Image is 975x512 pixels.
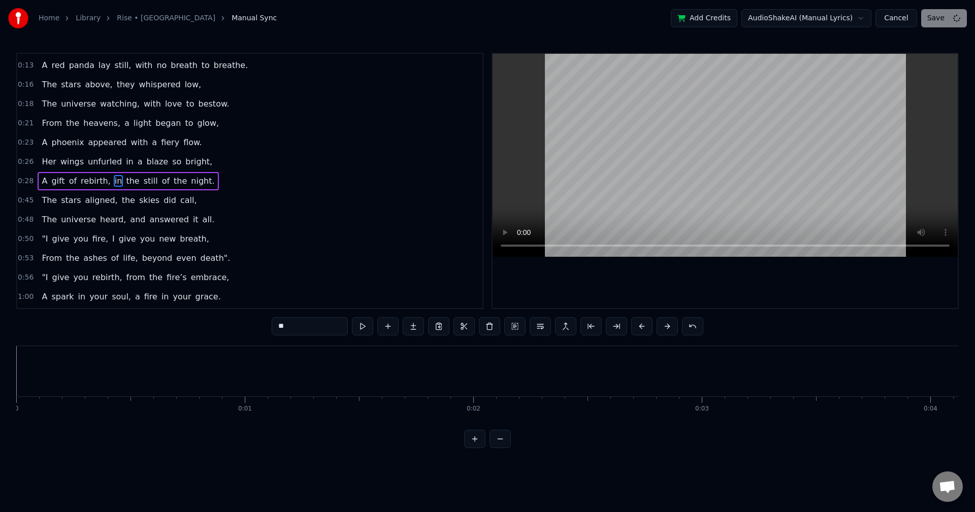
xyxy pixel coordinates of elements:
span: watching, [99,98,141,110]
span: 0:28 [18,176,34,186]
span: rebirth, [80,175,112,187]
span: in [114,175,123,187]
span: 0:48 [18,215,34,225]
img: youka [8,8,28,28]
span: Her [41,156,57,167]
span: it [192,214,200,225]
span: I [111,233,116,245]
span: breath, [179,233,210,245]
span: panda [68,59,95,71]
span: give [51,233,71,245]
span: fiery [160,136,180,148]
span: lay [97,59,112,71]
span: stars [60,194,82,206]
span: the [125,175,140,187]
span: new [158,233,177,245]
span: 0:13 [18,60,34,71]
span: you [72,233,89,245]
div: 0:04 [924,405,937,413]
span: in [77,291,87,302]
span: still [143,175,159,187]
span: above, [84,79,114,90]
span: even [175,252,197,264]
span: give [51,271,71,283]
span: began [154,117,182,129]
span: you [139,233,156,245]
span: the [121,194,136,206]
div: 0 [15,405,19,413]
span: from [125,271,146,283]
span: 0:56 [18,272,34,283]
span: the [65,252,80,264]
span: of [161,175,171,187]
span: a [123,117,131,129]
span: universe [60,214,97,225]
span: fire, [91,233,109,245]
span: The [41,79,58,90]
span: unfurled [87,156,123,167]
span: still, [113,59,132,71]
div: Open chat [932,471,963,502]
span: 0:26 [18,157,34,167]
span: heavens, [82,117,121,129]
span: The [41,98,58,110]
span: blaze [146,156,170,167]
span: red [50,59,66,71]
span: no [155,59,168,71]
span: so [171,156,182,167]
span: 0:45 [18,195,34,206]
span: gift [50,175,66,187]
span: stars [60,79,82,90]
span: A [41,136,48,148]
span: rebirth, [91,271,123,283]
span: Manual Sync [232,13,277,23]
span: the [173,175,188,187]
span: night. [190,175,215,187]
span: skies [138,194,160,206]
button: Cancel [875,9,917,27]
span: all. [202,214,216,225]
span: fire [143,291,158,302]
span: and [129,214,146,225]
span: with [134,59,153,71]
span: ashes [82,252,108,264]
span: your [172,291,192,302]
span: heard, [99,214,127,225]
span: From [41,117,63,129]
span: appeared [87,136,127,148]
span: of [68,175,78,187]
span: with [143,98,162,110]
span: universe [60,98,97,110]
span: glow, [196,117,220,129]
span: with [129,136,149,148]
span: 0:23 [18,138,34,148]
span: fire’s [166,271,188,283]
span: 0:53 [18,253,34,263]
button: Add Credits [671,9,737,27]
span: bestow. [198,98,231,110]
span: they [116,79,136,90]
span: answered [148,214,189,225]
span: light [133,117,152,129]
span: From [41,252,63,264]
span: A [41,175,48,187]
span: in [160,291,170,302]
span: "I [41,271,49,283]
span: soul, [111,291,132,302]
div: 0:03 [695,405,709,413]
span: flow. [182,136,203,148]
span: embrace, [190,271,231,283]
span: love [164,98,183,110]
span: The [41,194,58,206]
a: Library [76,13,101,23]
span: 0:50 [18,234,34,244]
span: of [110,252,120,264]
div: 0:02 [467,405,480,413]
span: bright, [184,156,213,167]
span: give [118,233,137,245]
a: Home [39,13,59,23]
span: aligned, [84,194,119,206]
span: breath [170,59,198,71]
span: your [88,291,109,302]
span: 1:00 [18,292,34,302]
